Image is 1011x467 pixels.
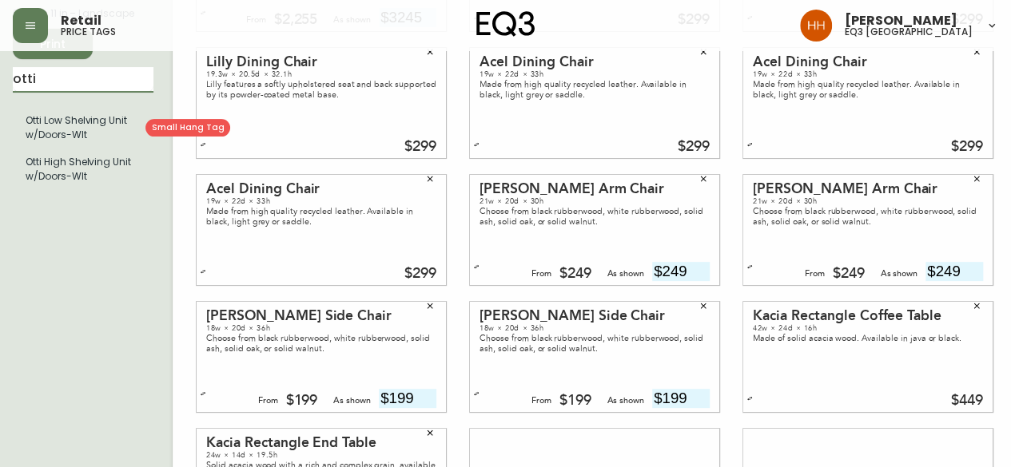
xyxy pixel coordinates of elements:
div: Kacia Rectangle Coffee Table [753,309,983,323]
div: Lilly features a softly upholstered seat and back supported by its powder-coated metal base. [206,79,436,100]
input: price excluding $ [379,389,436,408]
div: Kacia Rectangle End Table [206,436,436,450]
span: Retail [61,14,101,27]
div: $299 [404,267,436,281]
div: As shown [333,394,371,408]
div: [PERSON_NAME] Side Chair [480,309,710,323]
div: Acel Dining Chair [206,182,436,196]
div: Choose from black rubberwood, white rubberwood, solid ash, solid oak, or solid walnut. [480,206,710,227]
li: Otti High Shelving Unit w/Doors-Wlt [13,148,153,190]
div: As shown [607,267,644,281]
div: Choose from black rubberwood, white rubberwood, solid ash, solid oak, or solid walnut. [480,333,710,354]
h5: price tags [61,27,116,37]
div: 24w × 14d × 19.5h [206,450,436,460]
div: $299 [678,140,710,154]
input: price excluding $ [925,262,983,281]
input: price excluding $ [652,389,710,408]
div: 18w × 20d × 36h [480,323,710,333]
div: Made from high quality recycled leather. Available in black, light grey or saddle. [480,79,710,100]
div: [PERSON_NAME] Arm Chair [753,182,983,196]
div: $199 [285,394,317,408]
div: Choose from black rubberwood, white rubberwood, solid ash, solid oak, or solid walnut. [753,206,983,227]
div: Lilly Dining Chair [206,55,436,69]
div: 19w × 22d × 33h [480,69,710,79]
div: Made from high quality recycled leather. Available in black, light grey or saddle. [753,79,983,100]
div: From [805,267,825,281]
div: 21w × 20d × 30h [753,196,983,206]
div: As shown [880,267,917,281]
div: [PERSON_NAME] Side Chair [206,309,436,323]
div: 19w × 22d × 33h [206,196,436,206]
div: 21w × 20d × 30h [480,196,710,206]
span: [PERSON_NAME] [845,14,957,27]
div: 18w × 20d × 36h [206,323,436,333]
div: $299 [404,140,436,154]
input: price excluding $ [652,262,710,281]
div: 42w × 24d × 16h [753,323,983,333]
div: As shown [607,394,644,408]
div: $249 [832,267,864,281]
li: Otti Low Shelving Unit w/Doors-Wlt [13,107,153,148]
div: From [258,394,278,408]
div: Acel Dining Chair [753,55,983,69]
div: $249 [559,267,591,281]
div: [PERSON_NAME] Arm Chair [480,182,710,196]
div: From [531,267,551,281]
div: From [531,394,551,408]
div: $449 [951,394,983,408]
div: Made of solid acacia wood. Available in java or black. [753,333,983,343]
div: 19.3w × 20.5d × 32.1h [206,69,436,79]
img: 6b766095664b4c6b511bd6e414aa3971 [800,10,832,42]
h5: eq3 [GEOGRAPHIC_DATA] [845,27,973,37]
div: $199 [559,394,591,408]
div: Made from high quality recycled leather. Available in black, light grey or saddle. [206,206,436,227]
div: Choose from black rubberwood, white rubberwood, solid ash, solid oak, or solid walnut. [206,333,436,354]
div: Acel Dining Chair [480,55,710,69]
div: $299 [951,140,983,154]
input: Search [13,67,153,93]
div: 19w × 22d × 33h [753,69,983,79]
img: logo [476,11,535,37]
